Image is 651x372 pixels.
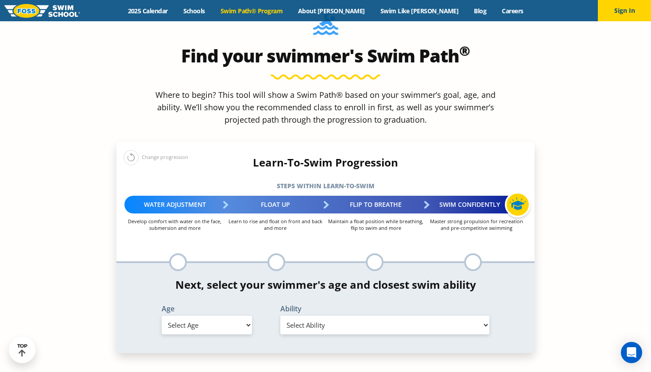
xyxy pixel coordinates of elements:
div: Open Intercom Messenger [621,342,642,363]
a: Swim Path® Program [213,7,290,15]
p: Develop comfort with water on the face, submersion and more [124,218,225,231]
a: Schools [175,7,213,15]
img: FOSS Swim School Logo [4,4,80,18]
h4: Learn-To-Swim Progression [116,156,535,169]
p: Maintain a float position while breathing, flip to swim and more [325,218,426,231]
p: Where to begin? This tool will show a Swim Path® based on your swimmer’s goal, age, and ability. ... [152,89,499,126]
a: Swim Like [PERSON_NAME] [372,7,466,15]
h5: Steps within Learn-to-Swim [116,180,535,192]
div: Water Adjustment [124,196,225,213]
div: Change progression [124,150,188,165]
sup: ® [459,42,470,60]
a: 2025 Calendar [120,7,175,15]
a: About [PERSON_NAME] [291,7,373,15]
a: Blog [466,7,494,15]
div: Flip to Breathe [325,196,426,213]
label: Age [162,305,252,312]
h2: Find your swimmer's Swim Path [116,45,535,66]
p: Master strong propulsion for recreation and pre-competitive swimming [426,218,527,231]
img: Foss-Location-Swimming-Pool-Person.svg [313,11,338,41]
div: Float Up [225,196,325,213]
div: TOP [17,343,27,357]
p: Learn to rise and float on front and back and more [225,218,325,231]
h4: Next, select your swimmer's age and closest swim ability [116,279,535,291]
div: Swim Confidently [426,196,527,213]
a: Careers [494,7,531,15]
label: Ability [280,305,489,312]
